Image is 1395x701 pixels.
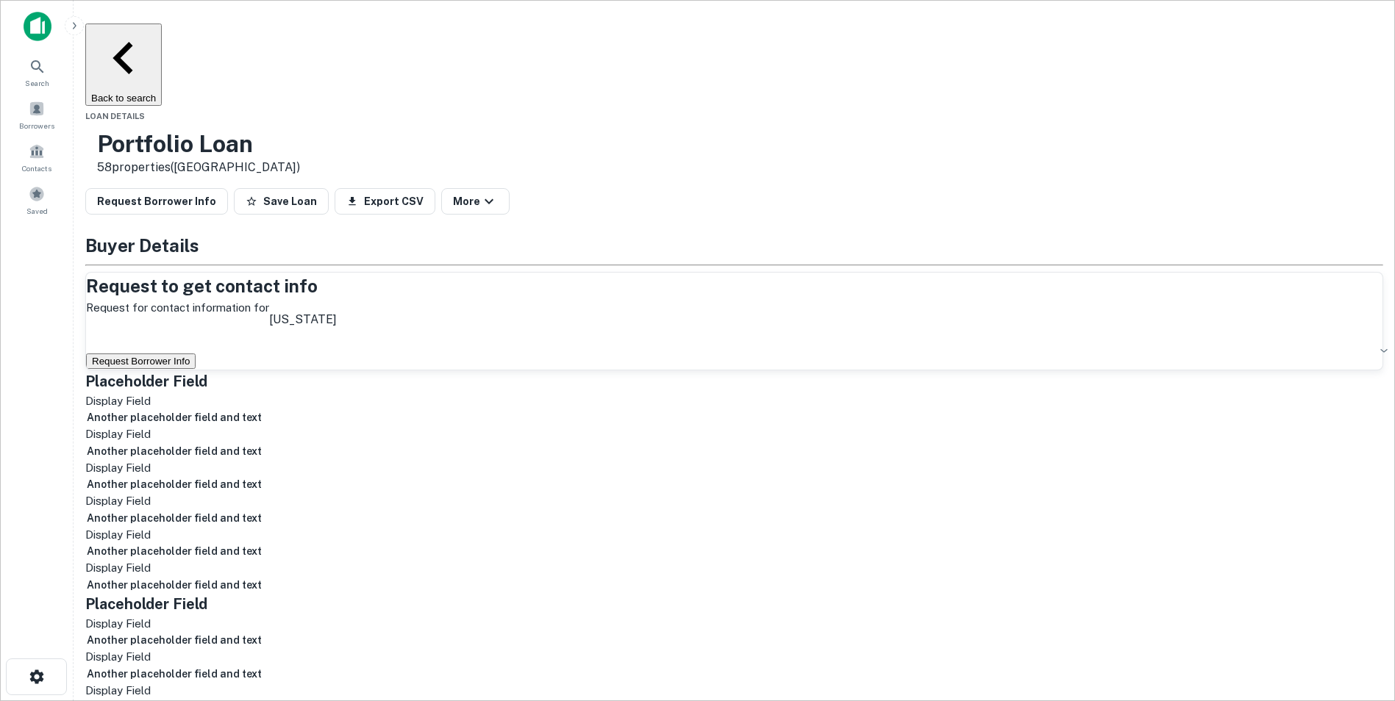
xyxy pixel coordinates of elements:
p: Request for contact information for [86,299,269,340]
p: Display Field [85,492,518,510]
a: Contacts [4,137,69,177]
h6: Another placeholder field and text [85,543,262,559]
p: 58 properties ([GEOGRAPHIC_DATA]) [97,159,300,176]
button: More [441,188,510,215]
h6: Another placeholder field and text [85,476,262,492]
h6: Another placeholder field and text [85,577,262,593]
h4: Buyer Details [85,232,1383,259]
p: Display Field [85,615,518,633]
iframe: Chat Widget [1321,583,1395,654]
h6: Another placeholder field and text [85,666,262,682]
p: Display Field [85,526,518,544]
h6: Another placeholder field and text [85,632,262,648]
button: Export CSV [335,188,435,215]
h3: Portfolio Loan [97,130,300,158]
button: Back to search [85,24,162,106]
a: Borrowers [4,95,69,134]
button: Request Borrower Info [86,353,196,369]
span: Saved [26,205,48,217]
span: Contacts [22,162,51,174]
span: Loan Details [85,112,145,121]
p: Display Field [85,459,518,477]
h5: Placeholder Field [85,593,518,615]
p: Display Field [85,648,518,666]
a: Search [4,52,69,92]
a: Saved [4,180,69,220]
h6: Another placeholder field and text [85,443,262,459]
h6: Another placeholder field and text [85,409,262,425]
span: Borrowers [19,120,54,132]
span: Search [25,77,49,89]
p: Display Field [85,392,518,410]
h5: Placeholder Field [85,370,518,392]
p: [US_STATE] [269,311,337,328]
h6: Another placeholder field and text [85,510,262,526]
h4: Request to get contact info [86,273,1382,299]
button: Request Borrower Info [85,188,228,215]
p: Display Field [85,559,518,577]
p: Display Field [85,425,518,443]
img: capitalize-icon.png [24,12,51,41]
p: Display Field [85,682,518,700]
button: Save Loan [234,188,329,215]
